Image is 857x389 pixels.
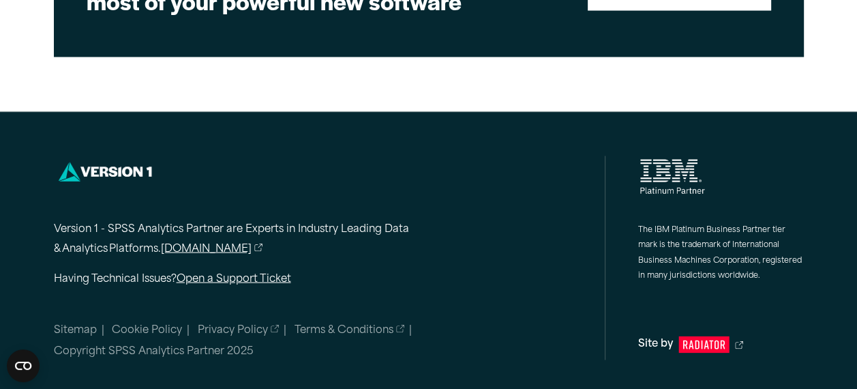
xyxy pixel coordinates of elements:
[112,326,182,336] a: Cookie Policy
[638,335,804,355] a: Site by Radiator Digital
[54,270,463,290] p: Having Technical Issues?
[198,323,280,339] a: Privacy Policy
[54,323,605,361] nav: Minor links within the footer
[161,240,263,260] a: [DOMAIN_NAME]
[295,323,405,339] a: Terms & Conditions
[177,274,291,285] a: Open a Support Ticket
[54,220,463,260] p: Version 1 - SPSS Analytics Partner are Experts in Industry Leading Data & Analytics Platforms.
[678,336,730,354] svg: Radiator Digital
[54,347,254,357] span: Copyright SPSS Analytics Partner 2025
[7,349,40,382] button: Open CMP widget
[638,223,804,285] p: The IBM Platinum Business Partner tier mark is the trademark of International Business Machines C...
[638,335,673,355] span: Site by
[54,326,97,336] a: Sitemap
